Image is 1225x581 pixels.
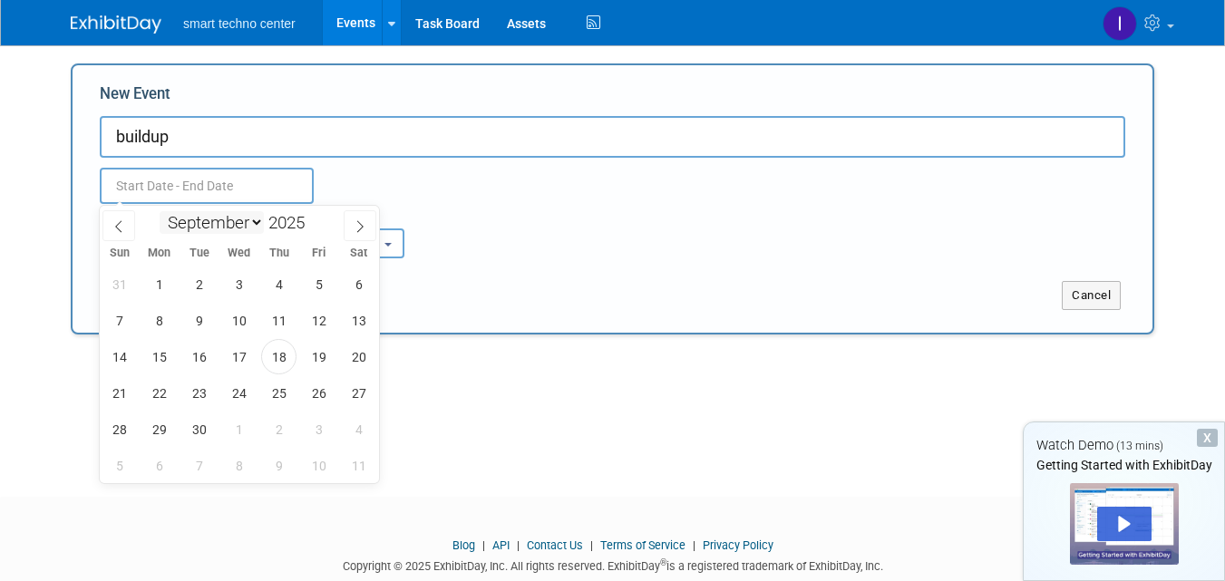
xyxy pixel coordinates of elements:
div: Getting Started with ExhibitDay [1024,456,1224,474]
span: September 8, 2025 [141,303,177,338]
span: Mon [140,247,180,259]
span: September 10, 2025 [221,303,257,338]
span: Fri [299,247,339,259]
span: September 17, 2025 [221,339,257,374]
span: (13 mins) [1116,440,1163,452]
span: October 2, 2025 [261,412,297,447]
span: October 8, 2025 [221,448,257,483]
input: Name of Trade Show / Conference [100,116,1125,158]
div: Participation: [281,204,435,228]
span: October 5, 2025 [102,448,137,483]
span: September 28, 2025 [102,412,137,447]
span: September 29, 2025 [141,412,177,447]
span: Wed [219,247,259,259]
span: September 7, 2025 [102,303,137,338]
a: Terms of Service [600,538,685,552]
div: Play [1097,507,1152,541]
span: October 11, 2025 [341,448,376,483]
span: Thu [259,247,299,259]
span: September 24, 2025 [221,375,257,411]
span: | [478,538,490,552]
img: ExhibitDay [71,15,161,34]
a: Privacy Policy [703,538,773,552]
span: September 14, 2025 [102,339,137,374]
span: smart techno center [183,16,296,31]
span: October 7, 2025 [181,448,217,483]
div: Dismiss [1197,429,1218,447]
div: Watch Demo [1024,436,1224,455]
span: Sun [100,247,140,259]
span: September 22, 2025 [141,375,177,411]
span: September 9, 2025 [181,303,217,338]
span: September 2, 2025 [181,266,217,302]
span: September 19, 2025 [301,339,336,374]
span: September 21, 2025 [102,375,137,411]
span: October 9, 2025 [261,448,297,483]
span: October 6, 2025 [141,448,177,483]
sup: ® [660,557,666,567]
input: Start Date - End Date [100,168,314,204]
span: September 25, 2025 [261,375,297,411]
span: Tue [180,247,219,259]
span: September 18, 2025 [261,339,297,374]
select: Month [160,211,264,234]
span: October 4, 2025 [341,412,376,447]
span: September 6, 2025 [341,266,376,302]
span: September 20, 2025 [341,339,376,374]
span: September 13, 2025 [341,303,376,338]
span: September 30, 2025 [181,412,217,447]
img: INAS HAJ MOUSA [1103,6,1137,41]
span: September 12, 2025 [301,303,336,338]
input: Year [264,212,318,233]
a: Blog [452,538,475,552]
a: Contact Us [527,538,583,552]
div: Attendance / Format: [100,204,254,228]
span: September 11, 2025 [261,303,297,338]
span: September 26, 2025 [301,375,336,411]
span: September 23, 2025 [181,375,217,411]
span: October 10, 2025 [301,448,336,483]
label: New Event [100,83,170,111]
span: | [688,538,700,552]
span: October 3, 2025 [301,412,336,447]
span: September 15, 2025 [141,339,177,374]
span: September 27, 2025 [341,375,376,411]
span: August 31, 2025 [102,266,137,302]
span: September 5, 2025 [301,266,336,302]
span: October 1, 2025 [221,412,257,447]
span: September 4, 2025 [261,266,297,302]
span: Sat [339,247,379,259]
span: September 3, 2025 [221,266,257,302]
span: September 16, 2025 [181,339,217,374]
button: Cancel [1062,281,1121,310]
span: | [586,538,598,552]
span: | [512,538,524,552]
a: API [492,538,510,552]
span: September 1, 2025 [141,266,177,302]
